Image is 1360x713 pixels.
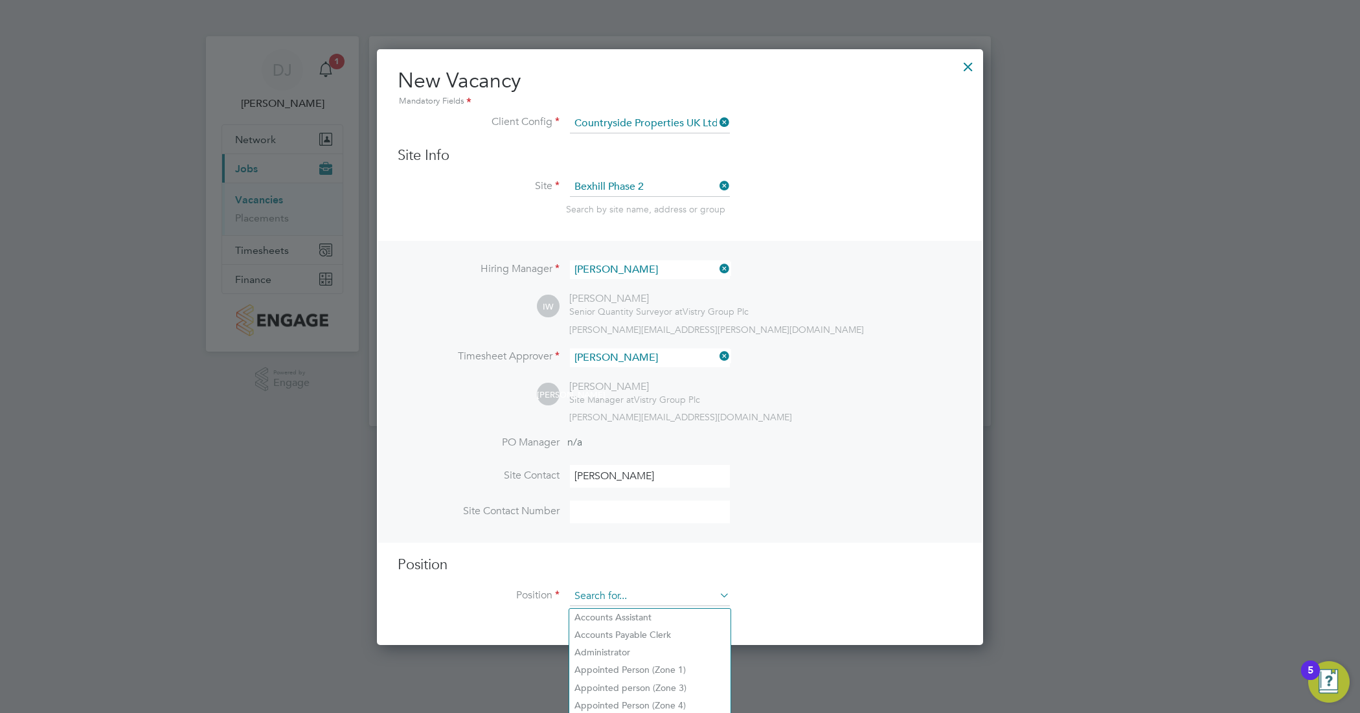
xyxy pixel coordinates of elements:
[569,679,731,697] li: Appointed person (Zone 3)
[567,436,582,449] span: n/a
[569,380,700,394] div: [PERSON_NAME]
[1308,670,1313,687] div: 5
[398,146,962,165] h3: Site Info
[570,587,730,606] input: Search for...
[398,504,560,518] label: Site Contact Number
[569,324,864,335] span: [PERSON_NAME][EMAIL_ADDRESS][PERSON_NAME][DOMAIN_NAME]
[569,626,731,644] li: Accounts Payable Clerk
[398,179,560,193] label: Site
[566,203,725,215] span: Search by site name, address or group
[569,306,749,317] div: Vistry Group Plc
[398,556,962,574] h3: Position
[570,348,730,367] input: Search for...
[569,394,700,405] div: Vistry Group Plc
[398,469,560,482] label: Site Contact
[1308,661,1350,703] button: Open Resource Center, 5 new notifications
[537,295,560,318] span: IW
[398,115,560,129] label: Client Config
[569,394,634,405] span: Site Manager at
[569,609,731,626] li: Accounts Assistant
[569,292,749,306] div: [PERSON_NAME]
[398,436,560,449] label: PO Manager
[398,95,962,109] div: Mandatory Fields
[570,114,730,133] input: Search for...
[569,644,731,661] li: Administrator
[570,260,730,279] input: Search for...
[569,306,683,317] span: Senior Quantity Surveyor at
[398,589,560,602] label: Position
[398,67,962,109] h2: New Vacancy
[398,262,560,276] label: Hiring Manager
[569,411,792,423] span: [PERSON_NAME][EMAIL_ADDRESS][DOMAIN_NAME]
[398,350,560,363] label: Timesheet Approver
[569,661,731,679] li: Appointed Person (Zone 1)
[537,383,560,406] span: [PERSON_NAME]
[570,177,730,197] input: Search for...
